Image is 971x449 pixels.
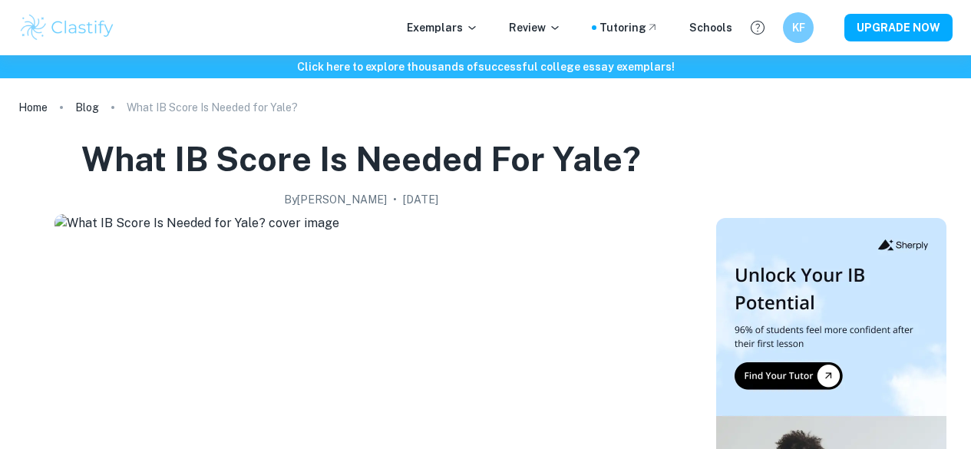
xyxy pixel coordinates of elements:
a: Blog [75,97,99,118]
button: KF [783,12,814,43]
p: Exemplars [407,19,478,36]
p: Review [509,19,561,36]
button: Help and Feedback [745,15,771,41]
img: Clastify logo [18,12,116,43]
h2: [DATE] [403,191,438,208]
a: Schools [689,19,732,36]
p: What IB Score Is Needed for Yale? [127,99,298,116]
a: Tutoring [599,19,659,36]
a: Home [18,97,48,118]
button: UPGRADE NOW [844,14,953,41]
h2: By [PERSON_NAME] [284,191,387,208]
h6: KF [790,19,808,36]
p: • [393,191,397,208]
h6: Click here to explore thousands of successful college essay exemplars ! [3,58,968,75]
h1: What IB Score Is Needed for Yale? [81,137,641,182]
